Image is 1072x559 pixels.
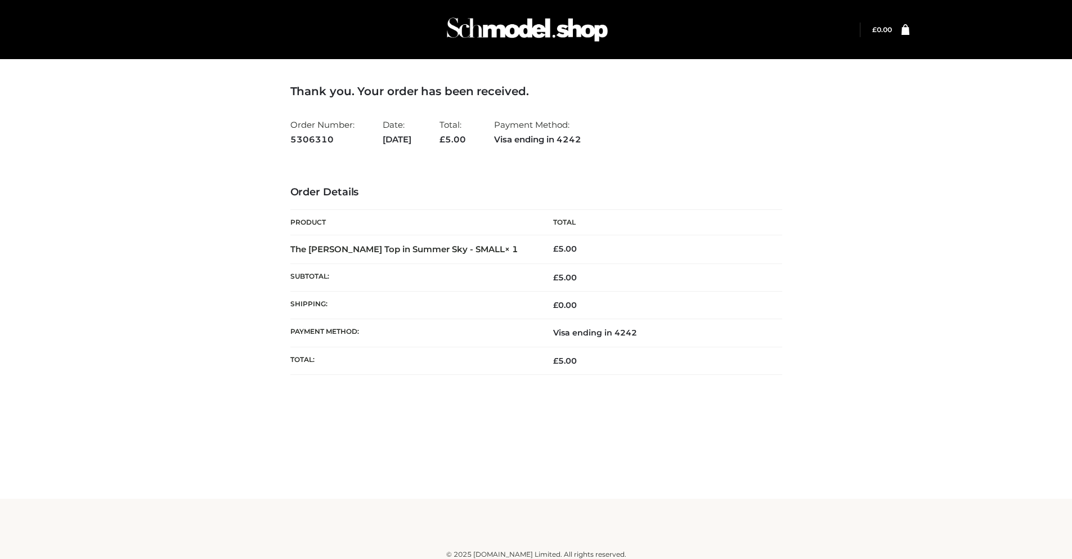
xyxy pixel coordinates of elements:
[536,210,782,235] th: Total
[553,356,558,366] span: £
[494,132,581,147] strong: Visa ending in 4242
[553,300,577,310] bdi: 0.00
[290,132,355,147] strong: 5306310
[553,244,577,254] bdi: 5.00
[290,292,536,319] th: Shipping:
[290,210,536,235] th: Product
[290,319,536,347] th: Payment method:
[290,263,536,291] th: Subtotal:
[290,347,536,374] th: Total:
[383,132,411,147] strong: [DATE]
[494,115,581,149] li: Payment Method:
[443,7,612,52] img: Schmodel Admin 964
[553,300,558,310] span: £
[290,115,355,149] li: Order Number:
[505,244,518,254] strong: × 1
[872,25,892,34] bdi: 0.00
[553,244,558,254] span: £
[439,134,445,145] span: £
[553,272,558,283] span: £
[553,356,577,366] span: 5.00
[383,115,411,149] li: Date:
[290,84,782,98] h3: Thank you. Your order has been received.
[290,244,518,254] strong: The [PERSON_NAME] Top in Summer Sky - SMALL
[290,186,782,199] h3: Order Details
[439,134,466,145] span: 5.00
[439,115,466,149] li: Total:
[872,25,892,34] a: £0.00
[536,319,782,347] td: Visa ending in 4242
[872,25,877,34] span: £
[553,272,577,283] span: 5.00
